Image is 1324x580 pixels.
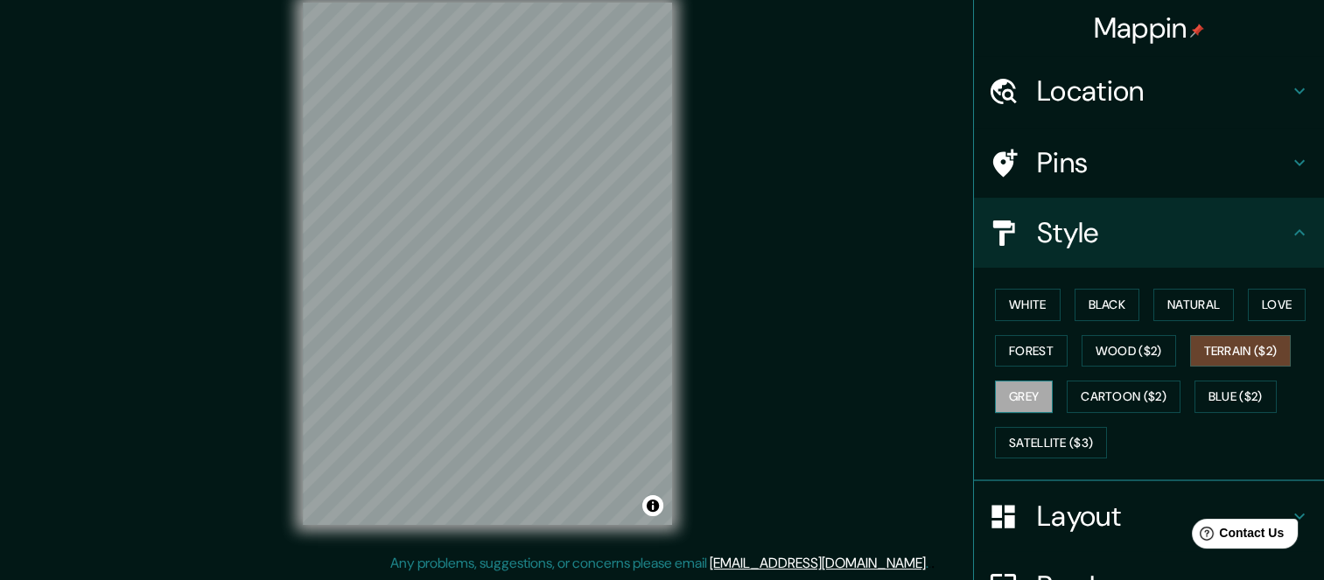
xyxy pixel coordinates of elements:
p: Any problems, suggestions, or concerns please email . [390,553,928,574]
button: Forest [995,335,1068,367]
h4: Pins [1037,145,1289,180]
div: . [931,553,935,574]
h4: Location [1037,73,1289,108]
button: Satellite ($3) [995,427,1107,459]
button: Love [1248,289,1306,321]
img: pin-icon.png [1190,24,1204,38]
a: [EMAIL_ADDRESS][DOMAIN_NAME] [710,554,926,572]
h4: Layout [1037,499,1289,534]
iframe: Help widget launcher [1168,512,1305,561]
div: . [928,553,931,574]
button: Black [1075,289,1140,321]
canvas: Map [303,3,672,525]
div: Location [974,56,1324,126]
button: Terrain ($2) [1190,335,1292,367]
div: Style [974,198,1324,268]
button: Natural [1153,289,1234,321]
div: Pins [974,128,1324,198]
button: White [995,289,1061,321]
h4: Style [1037,215,1289,250]
div: Layout [974,481,1324,551]
button: Blue ($2) [1194,381,1277,413]
button: Wood ($2) [1082,335,1176,367]
button: Cartoon ($2) [1067,381,1180,413]
h4: Mappin [1094,10,1205,45]
button: Toggle attribution [642,495,663,516]
button: Grey [995,381,1053,413]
